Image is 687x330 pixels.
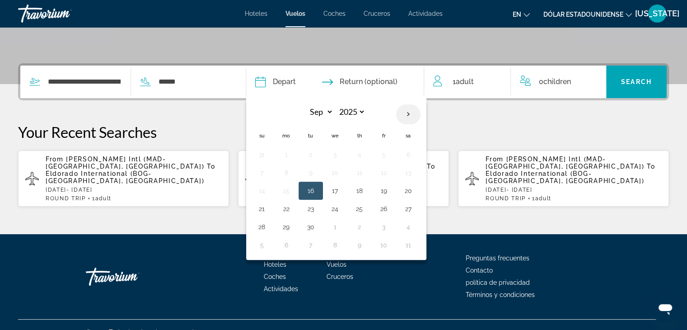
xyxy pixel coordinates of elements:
[92,195,112,202] span: 1
[458,150,669,207] button: From [PERSON_NAME] Intl (MAD-[GEOGRAPHIC_DATA], [GEOGRAPHIC_DATA]) To Eldorado International (BOG...
[18,150,229,207] button: From [PERSON_NAME] Intl (MAD-[GEOGRAPHIC_DATA], [GEOGRAPHIC_DATA]) To Eldorado International (BOG...
[352,203,367,215] button: Day 25
[323,10,346,17] a: Coches
[621,78,652,85] span: Search
[352,166,367,179] button: Day 11
[264,261,286,268] a: Hoteles
[207,163,215,170] span: To
[606,66,667,98] button: Search
[396,104,421,125] button: Next month
[245,10,267,17] a: Hoteles
[377,166,391,179] button: Day 12
[543,77,571,86] span: Children
[466,279,530,286] a: política de privacidad
[377,148,391,161] button: Day 5
[264,285,298,292] a: Actividades
[255,239,269,251] button: Day 5
[279,221,294,233] button: Day 29
[401,184,416,197] button: Day 20
[328,184,342,197] button: Day 17
[238,150,449,207] button: From [PERSON_NAME] Intl (MAD-[GEOGRAPHIC_DATA], [GEOGRAPHIC_DATA]) To Eldorado International (BOG...
[327,261,346,268] a: Vuelos
[513,8,530,21] button: Cambiar idioma
[647,163,655,170] span: To
[255,148,269,161] button: Day 31
[328,148,342,161] button: Day 3
[279,148,294,161] button: Day 1
[401,239,416,251] button: Day 11
[18,123,669,141] p: Your Recent Searches
[455,77,473,86] span: Adult
[513,11,521,18] font: en
[328,239,342,251] button: Day 8
[486,187,662,193] p: [DATE] - [DATE]
[635,9,679,18] font: [US_STATE]
[486,170,644,184] span: Eldorado International (BOG-[GEOGRAPHIC_DATA], [GEOGRAPHIC_DATA])
[486,156,644,170] span: [PERSON_NAME] Intl (MAD-[GEOGRAPHIC_DATA], [GEOGRAPHIC_DATA])
[20,66,667,98] div: Search widget
[466,255,529,262] a: Preguntas frecuentes
[279,239,294,251] button: Day 6
[401,166,416,179] button: Day 13
[304,104,333,120] select: Select month
[401,148,416,161] button: Day 6
[427,163,435,170] span: To
[327,273,353,280] font: Cruceros
[328,221,342,233] button: Day 1
[322,66,397,98] button: Return date
[46,156,204,170] span: [PERSON_NAME] Intl (MAD-[GEOGRAPHIC_DATA], [GEOGRAPHIC_DATA])
[543,11,623,18] font: Dólar estadounidense
[255,221,269,233] button: Day 28
[340,75,397,88] span: Return (optional)
[86,263,176,290] a: Travorium
[377,239,391,251] button: Day 10
[279,203,294,215] button: Day 22
[466,267,493,274] a: Contacto
[304,184,318,197] button: Day 16
[304,203,318,215] button: Day 23
[452,75,473,88] span: 1
[304,221,318,233] button: Day 30
[486,156,504,163] span: From
[645,4,669,23] button: Menú de usuario
[285,10,305,17] a: Vuelos
[408,10,443,17] font: Actividades
[401,203,416,215] button: Day 27
[424,66,606,98] button: Travelers: 1 adult, 0 children
[377,221,391,233] button: Day 3
[279,166,294,179] button: Day 8
[264,273,286,280] a: Coches
[46,156,64,163] span: From
[328,203,342,215] button: Day 24
[279,184,294,197] button: Day 15
[304,148,318,161] button: Day 2
[328,166,342,179] button: Day 10
[364,10,390,17] a: Cruceros
[255,166,269,179] button: Day 7
[46,187,222,193] p: [DATE] - [DATE]
[466,291,535,298] a: Términos y condiciones
[255,184,269,197] button: Day 14
[352,221,367,233] button: Day 2
[46,195,86,202] span: ROUND TRIP
[539,75,571,88] span: 0
[95,195,112,202] span: Adult
[336,104,365,120] select: Select year
[377,203,391,215] button: Day 26
[304,239,318,251] button: Day 7
[543,8,632,21] button: Cambiar moneda
[486,195,526,202] span: ROUND TRIP
[352,184,367,197] button: Day 18
[377,184,391,197] button: Day 19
